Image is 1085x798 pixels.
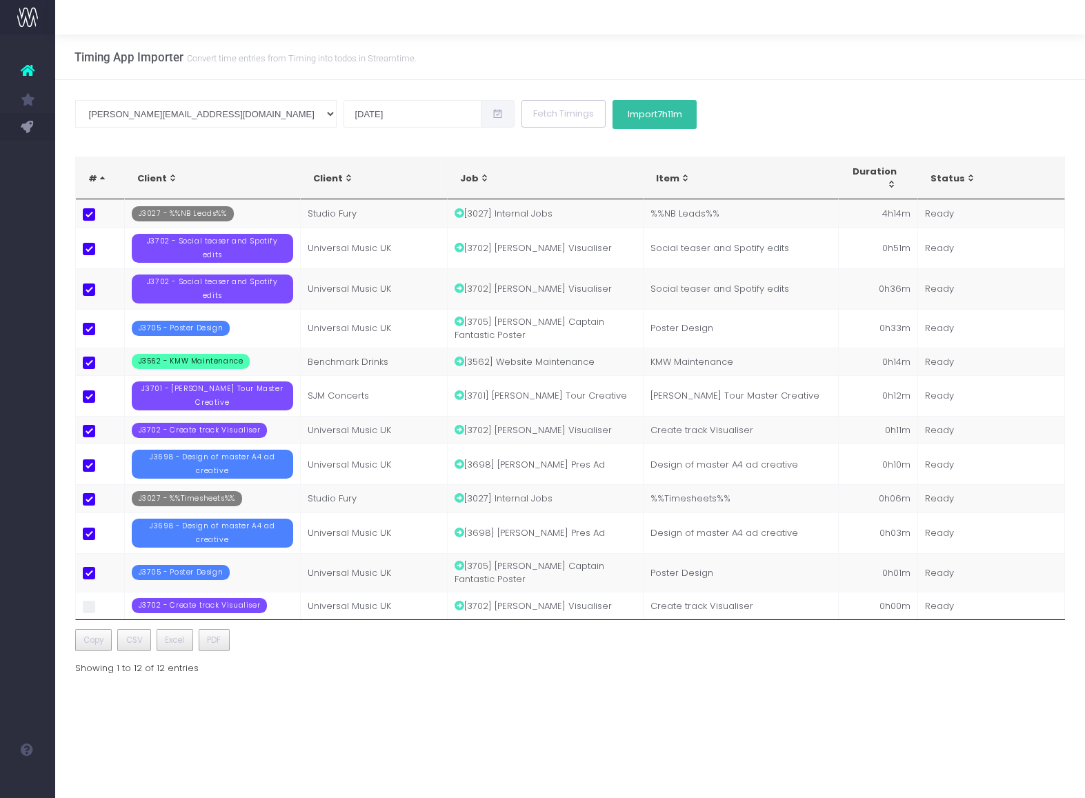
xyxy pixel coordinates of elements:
[165,634,184,646] span: Excel
[644,199,839,227] td: %%NB Leads%%
[301,592,448,619] td: Universal Music UK
[448,416,643,443] td: [3702] [PERSON_NAME] Visualiser
[74,50,417,64] h3: Timing App Importer
[644,592,839,619] td: Create track Visualiser
[644,157,839,199] th: Item: activate to sort column ascending
[301,348,448,375] td: Benchmark Drinks
[132,234,293,263] span: J3702 - Social teaser and Spotify edits
[918,416,1066,443] td: Ready
[918,512,1066,553] td: Ready
[839,375,918,416] td: 0h12m
[132,519,293,548] span: J3698 - Design of master A4 ad creative
[839,228,918,268] td: 0h51m
[644,375,839,416] td: [PERSON_NAME] Tour Master Creative
[88,172,112,186] div: #
[839,443,918,484] td: 0h10m
[839,553,918,592] td: 0h01m
[301,268,448,309] td: Universal Music UK
[644,443,839,484] td: Design of master A4 ad creative
[918,157,1066,199] th: Status: activate to sort column ascending
[918,309,1066,348] td: Ready
[132,450,293,479] span: J3698 - Design of master A4 ad creative
[839,199,918,227] td: 4h14m
[644,309,839,348] td: Poster Design
[448,592,643,619] td: [3702] [PERSON_NAME] Visualiser
[301,157,448,199] th: Client: activate to sort column ascending
[126,634,143,646] span: CSV
[313,172,426,186] div: Client
[839,268,918,309] td: 0h36m
[17,770,38,791] img: images/default_profile_image.png
[918,228,1066,268] td: Ready
[301,228,448,268] td: Universal Music UK
[132,565,230,580] span: J3705 - Poster Design
[644,512,839,553] td: Design of master A4 ad creative
[137,172,279,186] div: Client
[301,375,448,416] td: SJM Concerts
[301,443,448,484] td: Universal Music UK
[301,416,448,443] td: Universal Music UK
[918,443,1066,484] td: Ready
[448,484,643,512] td: [3027] Internal Jobs
[448,199,643,227] td: [3027] Internal Jobs
[656,172,817,186] div: Item
[918,268,1066,309] td: Ready
[448,512,643,553] td: [3698] [PERSON_NAME] Pres Ad
[301,309,448,348] td: Universal Music UK
[76,157,125,199] th: #
[918,348,1066,375] td: Ready
[918,553,1066,592] td: Ready
[613,100,697,129] button: Import7h11m
[132,491,242,506] span: J3027 - %%Timesheets%%
[918,375,1066,416] td: Ready
[157,629,193,651] button: Excel
[644,228,839,268] td: Social teaser and Spotify edits
[918,592,1066,619] td: Ready
[75,654,199,675] div: Showing 1 to 12 of 12 entries
[132,598,268,613] span: J3702 - Create track Visualiser
[132,321,230,336] span: J3705 - Poster Design
[183,50,417,64] small: Convert time entries from Timing into todos in Streamtime.
[839,348,918,375] td: 0h14m
[839,309,918,348] td: 0h33m
[448,309,643,348] td: [3705] [PERSON_NAME] Captain Fantastic Poster
[839,416,918,443] td: 0h11m
[644,484,839,512] td: %%Timesheets%%
[132,423,268,438] span: J3702 - Create track Visualiser
[657,109,682,120] span: 7h11m
[918,484,1066,512] td: Ready
[448,348,643,375] td: [3562] Website Maintenance
[448,375,643,416] td: [3701] [PERSON_NAME] Tour Creative
[344,100,481,128] input: Select date
[83,634,103,646] span: Copy
[199,629,230,651] button: PDF
[125,157,301,199] th: Client: activate to sort column ascending
[301,512,448,553] td: Universal Music UK
[132,275,293,303] span: J3702 - Social teaser and Spotify edits
[207,634,221,646] span: PDF
[301,199,448,227] td: Studio Fury
[448,157,643,199] th: Job: activate to sort column ascending
[460,172,621,186] div: Job
[132,206,234,221] span: J3027 - %%NB Leads%%
[448,443,643,484] td: [3698] [PERSON_NAME] Pres Ad
[851,165,897,192] div: Duration
[132,381,293,410] span: J3701 - [PERSON_NAME] Tour Master Creative
[644,553,839,592] td: Poster Design
[117,629,151,651] button: CSV
[644,416,839,443] td: Create track Visualiser
[448,268,643,309] td: [3702] [PERSON_NAME] Visualiser
[448,228,643,268] td: [3702] [PERSON_NAME] Visualiser
[918,199,1066,227] td: Ready
[448,553,643,592] td: [3705] [PERSON_NAME] Captain Fantastic Poster
[839,512,918,553] td: 0h03m
[521,100,606,128] button: Fetch Timings
[644,268,839,309] td: Social teaser and Spotify edits
[839,592,918,619] td: 0h00m
[930,172,1044,186] div: Status
[75,629,112,651] button: Copy
[644,348,839,375] td: KMW Maintenance
[301,553,448,592] td: Universal Music UK
[301,484,448,512] td: Studio Fury
[132,354,250,369] span: J3562 - KMW Maintenance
